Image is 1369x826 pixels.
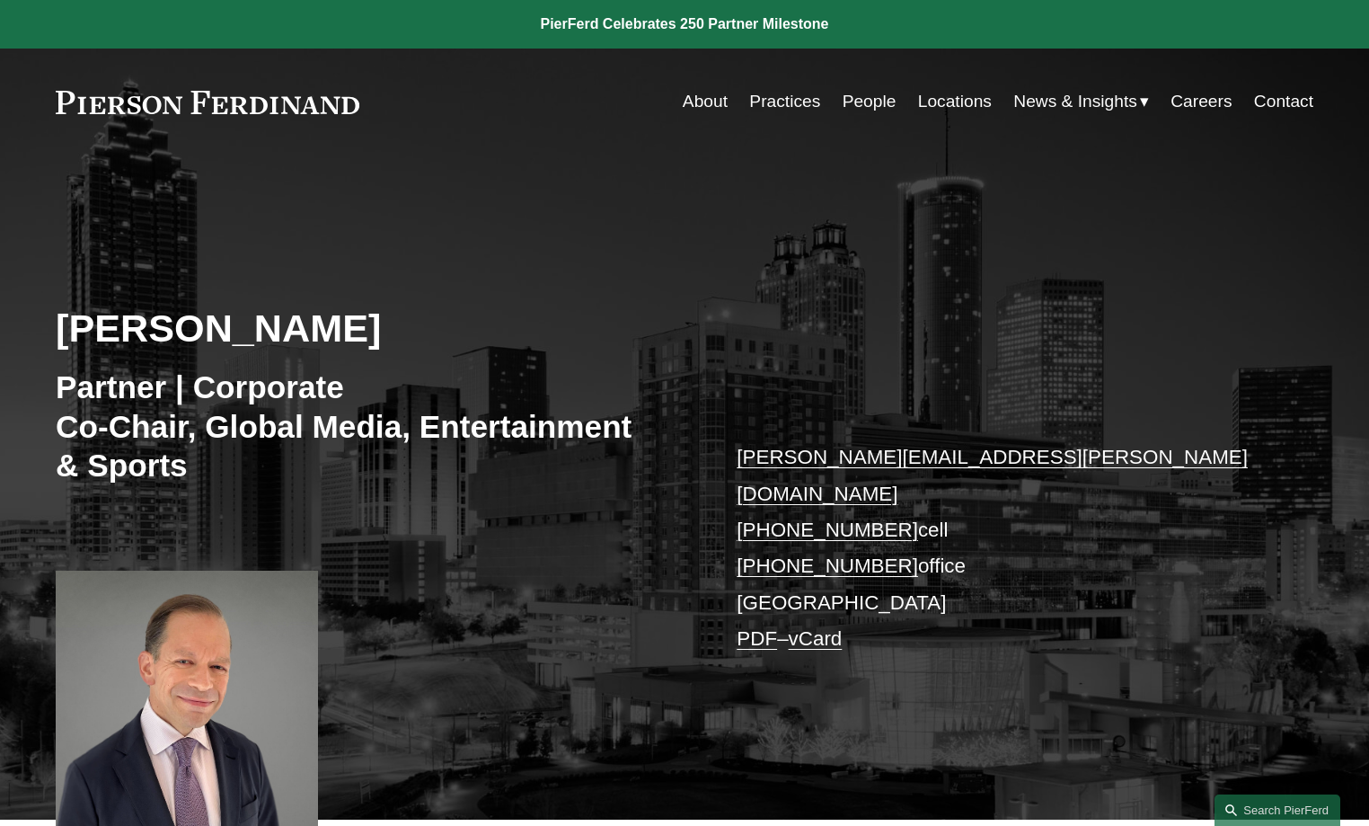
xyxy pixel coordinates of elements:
[749,84,820,119] a: Practices
[1254,84,1313,119] a: Contact
[737,627,777,650] a: PDF
[1214,795,1340,826] a: Search this site
[56,368,632,485] h3: Partner | Corporate Co-Chair, Global Media, Entertainment & Sports
[789,627,843,650] a: vCard
[918,84,992,119] a: Locations
[843,84,896,119] a: People
[683,84,728,119] a: About
[737,440,1260,657] p: cell office [GEOGRAPHIC_DATA] –
[1013,86,1137,118] span: News & Insights
[1013,84,1149,119] a: folder dropdown
[737,446,1248,504] a: [PERSON_NAME][EMAIL_ADDRESS][PERSON_NAME][DOMAIN_NAME]
[56,305,684,351] h2: [PERSON_NAME]
[737,519,918,541] a: [PHONE_NUMBER]
[1170,84,1232,119] a: Careers
[737,555,918,577] a: [PHONE_NUMBER]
